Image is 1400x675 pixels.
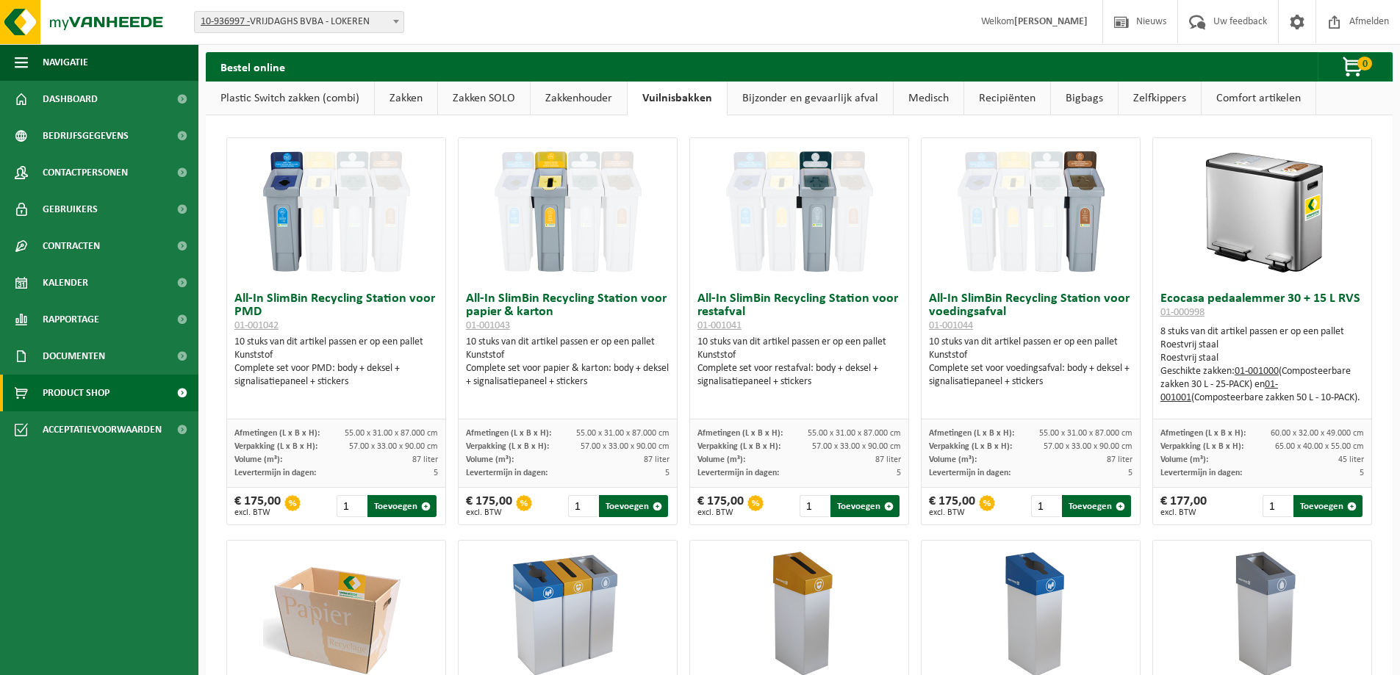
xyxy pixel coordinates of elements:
[43,411,162,448] span: Acceptatievoorwaarden
[1160,495,1207,517] div: € 177,00
[1271,429,1364,438] span: 60.00 x 32.00 x 49.000 cm
[568,495,598,517] input: 1
[1263,495,1293,517] input: 1
[234,362,438,389] div: Complete set voor PMD: body + deksel + signalisatiepaneel + stickers
[234,508,281,517] span: excl. BTW
[1062,495,1131,517] button: Toevoegen
[808,429,901,438] span: 55.00 x 31.00 x 87.000 cm
[830,495,900,517] button: Toevoegen
[697,469,779,477] span: Levertermijn in dagen:
[466,508,512,517] span: excl. BTW
[697,362,901,389] div: Complete set voor restafval: body + deksel + signalisatiepaneel + stickers
[234,336,438,389] div: 10 stuks van dit artikel passen er op een pallet
[1293,495,1363,517] button: Toevoegen
[697,455,745,464] span: Volume (m³):
[964,82,1050,115] a: Recipiënten
[599,495,668,517] button: Toevoegen
[1275,442,1364,451] span: 65.00 x 40.00 x 55.00 cm
[194,11,404,33] span: 10-936997 - VRIJDAGHS BVBA - LOKEREN
[43,118,129,154] span: Bedrijfsgegevens
[466,320,510,331] tcxspan: Call 01-001043 via 3CX
[929,292,1132,332] h3: All-In SlimBin Recycling Station voor voedingsafval
[728,82,893,115] a: Bijzonder en gevaarlijk afval
[1360,469,1364,477] span: 5
[43,228,100,264] span: Contracten
[1357,57,1372,71] span: 0
[43,154,128,191] span: Contactpersonen
[1160,352,1364,365] div: Roestvrij staal
[466,455,514,464] span: Volume (m³):
[697,292,901,332] h3: All-In SlimBin Recycling Station voor restafval
[466,336,670,389] div: 10 stuks van dit artikel passen er op een pallet
[1014,16,1088,27] strong: [PERSON_NAME]
[43,264,88,301] span: Kalender
[412,455,438,464] span: 87 liter
[495,138,642,285] img: 01-001043
[434,469,438,477] span: 5
[1039,429,1132,438] span: 55.00 x 31.00 x 87.000 cm
[1160,339,1364,352] div: Roestvrij staal
[929,349,1132,362] div: Kunststof
[466,429,551,438] span: Afmetingen (L x B x H):
[697,495,744,517] div: € 175,00
[1160,455,1208,464] span: Volume (m³):
[1338,455,1364,464] span: 45 liter
[1031,495,1061,517] input: 1
[234,469,316,477] span: Levertermijn in dagen:
[929,336,1132,389] div: 10 stuks van dit artikel passen er op een pallet
[43,338,105,375] span: Documenten
[234,349,438,362] div: Kunststof
[1160,508,1207,517] span: excl. BTW
[531,82,627,115] a: Zakkenhouder
[1318,52,1391,82] button: 0
[337,495,367,517] input: 1
[929,495,975,517] div: € 175,00
[234,429,320,438] span: Afmetingen (L x B x H):
[1160,307,1205,318] tcxspan: Call 01-000998 via 3CX
[206,52,300,81] h2: Bestel online
[206,82,374,115] a: Plastic Switch zakken (combi)
[929,469,1010,477] span: Levertermijn in dagen:
[812,442,901,451] span: 57.00 x 33.00 x 90.00 cm
[929,508,975,517] span: excl. BTW
[1202,82,1315,115] a: Comfort artikelen
[466,495,512,517] div: € 175,00
[466,349,670,362] div: Kunststof
[43,191,98,228] span: Gebruikers
[929,429,1014,438] span: Afmetingen (L x B x H):
[958,138,1105,285] img: 01-001044
[263,138,410,285] img: 01-001042
[466,469,548,477] span: Levertermijn in dagen:
[43,44,88,81] span: Navigatie
[43,301,99,338] span: Rapportage
[929,320,973,331] tcxspan: Call 01-001044 via 3CX
[929,362,1132,389] div: Complete set voor voedingsafval: body + deksel + signalisatiepaneel + stickers
[375,82,437,115] a: Zakken
[466,362,670,389] div: Complete set voor papier & karton: body + deksel + signalisatiepaneel + stickers
[697,320,742,331] tcxspan: Call 01-001041 via 3CX
[1107,455,1132,464] span: 87 liter
[581,442,670,451] span: 57.00 x 33.00 x 90.00 cm
[800,495,830,517] input: 1
[697,508,744,517] span: excl. BTW
[1189,138,1336,285] img: 01-000998
[1160,365,1364,405] div: Geschikte zakken: (Composteerbare zakken 30 L - 25-PACK) en (Composteerbare zakken 50 L - 10-PACK).
[201,16,250,27] tcxspan: Call 10-936997 - via 3CX
[43,81,98,118] span: Dashboard
[466,292,670,332] h3: All-In SlimBin Recycling Station voor papier & karton
[1235,366,1279,377] tcxspan: Call 01-001000 via 3CX
[367,495,437,517] button: Toevoegen
[195,12,403,32] span: 10-936997 - VRIJDAGHS BVBA - LOKEREN
[697,429,783,438] span: Afmetingen (L x B x H):
[897,469,901,477] span: 5
[875,455,901,464] span: 87 liter
[349,442,438,451] span: 57.00 x 33.00 x 90.00 cm
[1160,429,1246,438] span: Afmetingen (L x B x H):
[234,320,279,331] tcxspan: Call 01-001042 via 3CX
[697,349,901,362] div: Kunststof
[1051,82,1118,115] a: Bigbags
[665,469,670,477] span: 5
[438,82,530,115] a: Zakken SOLO
[1119,82,1201,115] a: Zelfkippers
[1160,325,1364,405] div: 8 stuks van dit artikel passen er op een pallet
